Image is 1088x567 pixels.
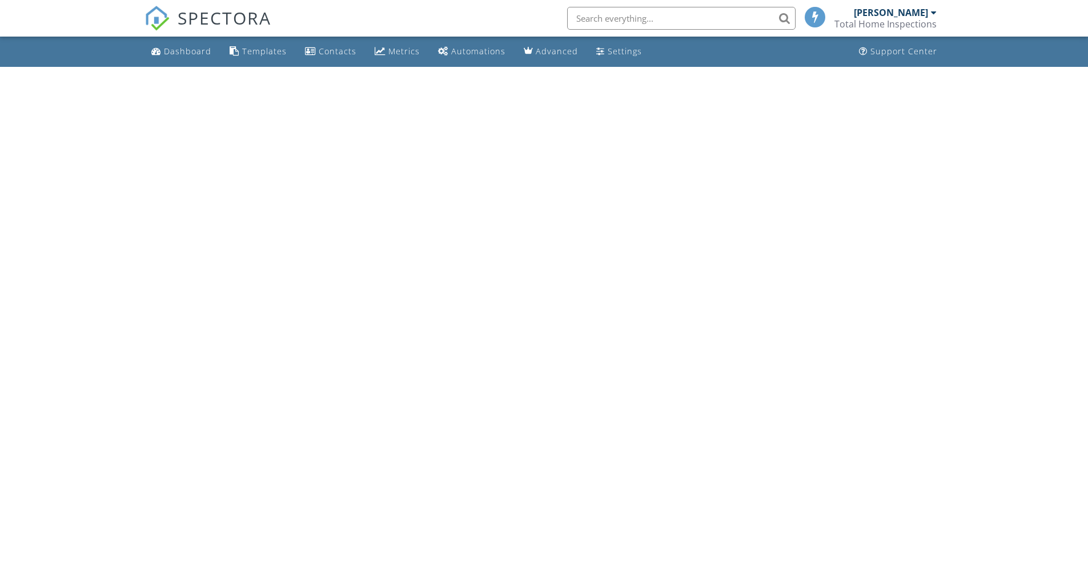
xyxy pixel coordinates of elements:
[854,41,942,62] a: Support Center
[319,46,356,57] div: Contacts
[164,46,211,57] div: Dashboard
[567,7,796,30] input: Search everything...
[536,46,578,57] div: Advanced
[854,7,928,18] div: [PERSON_NAME]
[178,6,271,30] span: SPECTORA
[388,46,420,57] div: Metrics
[242,46,287,57] div: Templates
[144,6,170,31] img: The Best Home Inspection Software - Spectora
[433,41,510,62] a: Automations (Basic)
[451,46,505,57] div: Automations
[592,41,647,62] a: Settings
[834,18,937,30] div: Total Home Inspections
[144,15,271,39] a: SPECTORA
[608,46,642,57] div: Settings
[519,41,583,62] a: Advanced
[370,41,424,62] a: Metrics
[147,41,216,62] a: Dashboard
[225,41,291,62] a: Templates
[870,46,937,57] div: Support Center
[300,41,361,62] a: Contacts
